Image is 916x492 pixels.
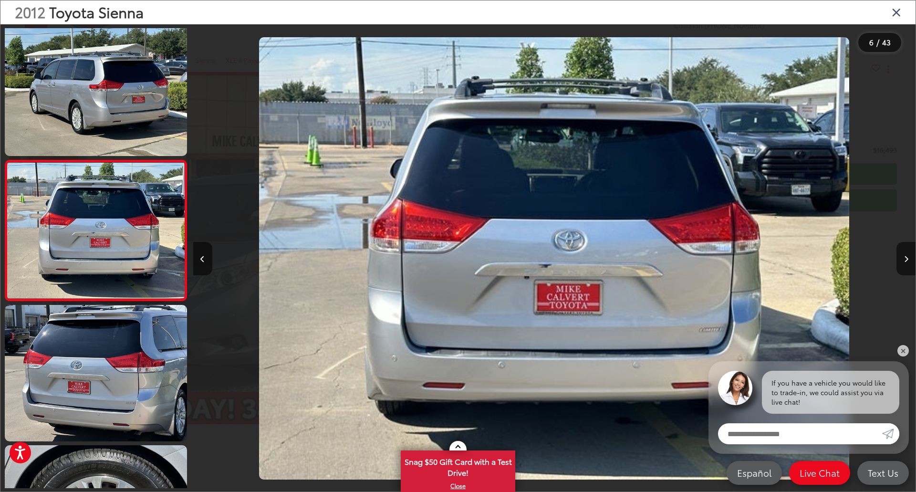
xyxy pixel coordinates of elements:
a: Live Chat [789,461,850,485]
div: If you have a vehicle you would like to trade-in, we could assist you via live chat! [762,371,899,414]
img: 2012 Toyota Sienna XLE 8 Passenger [3,304,188,443]
span: 43 [882,37,891,47]
button: Next image [896,242,916,275]
img: Agent profile photo [718,371,752,405]
div: 2012 Toyota Sienna XLE 8 Passenger 5 [193,37,916,480]
img: 2012 Toyota Sienna XLE 8 Passenger [3,18,188,157]
a: Español [727,461,782,485]
i: Close gallery [892,6,901,18]
span: Live Chat [795,467,844,479]
span: Text Us [863,467,903,479]
a: Submit [882,423,899,444]
input: Enter your message [718,423,882,444]
img: 2012 Toyota Sienna XLE 8 Passenger [259,37,849,480]
span: 6 [869,37,874,47]
img: 2012 Toyota Sienna XLE 8 Passenger [5,163,186,298]
a: Text Us [857,461,909,485]
span: Snag $50 Gift Card with a Test Drive! [402,451,514,481]
span: Toyota Sienna [49,1,144,22]
span: 2012 [15,1,45,22]
span: Español [732,467,776,479]
button: Previous image [193,242,212,275]
span: / [875,39,880,46]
